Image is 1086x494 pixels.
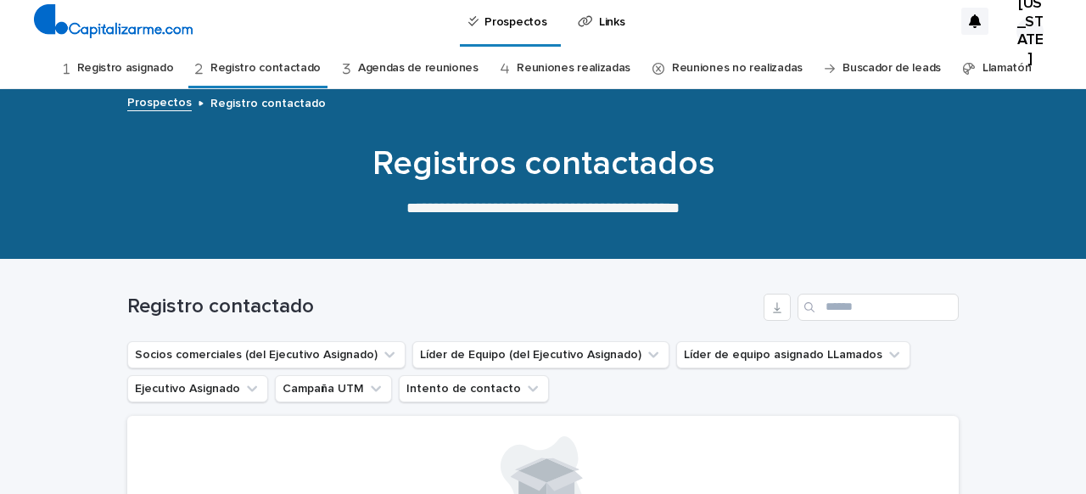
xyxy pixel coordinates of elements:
[358,48,479,88] a: Agendas de reuniones
[982,62,1032,74] font: Llamatón
[210,62,321,74] font: Registro contactado
[372,147,714,181] font: Registros contactados
[672,62,803,74] font: Reuniones no realizadas
[842,48,941,88] a: Buscador de leads
[358,62,479,74] font: Agendas de reuniones
[275,375,392,402] button: Campaña UTM
[982,48,1032,88] a: Llamatón
[676,341,910,368] button: Líder de equipo asignado LLamados
[517,62,630,74] font: Reuniones realizadas
[127,341,406,368] button: Socios comerciales (del Ejecutivo Asignado)
[672,48,803,88] a: Reuniones no realizadas
[842,62,941,74] font: Buscador de leads
[517,48,630,88] a: Reuniones realizadas
[399,375,549,402] button: Intento de contacto
[77,48,174,88] a: Registro asignado
[127,296,314,317] font: Registro contactado
[127,92,192,111] a: Prospectos
[34,4,193,38] img: 4arMvv9wSvmHTHbXwTim
[127,97,192,109] font: Prospectos
[77,62,174,74] font: Registro asignado
[798,294,959,321] input: Buscar
[210,48,321,88] a: Registro contactado
[127,375,268,402] button: Ejecutivo Asignado
[412,341,669,368] button: Líder de Equipo (del Ejecutivo Asignado)
[210,98,326,109] font: Registro contactado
